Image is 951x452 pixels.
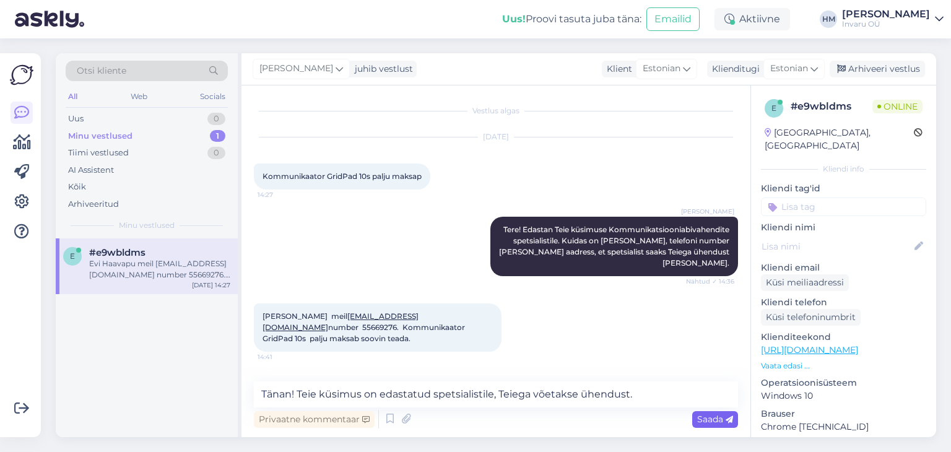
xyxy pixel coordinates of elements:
[68,147,129,159] div: Tiimi vestlused
[842,9,944,29] a: [PERSON_NAME]Invaru OÜ
[198,89,228,105] div: Socials
[258,190,304,199] span: 14:27
[258,352,304,362] span: 14:41
[761,344,858,355] a: [URL][DOMAIN_NAME]
[68,198,119,211] div: Arhiveeritud
[89,258,230,280] div: Evi Haavapu meil [EMAIL_ADDRESS][DOMAIN_NAME] number 55669276. Kommunikaator GridPad 10s palju ma...
[499,225,731,267] span: Tere! Edastan Teie küsimuse Kommunikatsiooniabivahendite spetsialistile. Kuidas on [PERSON_NAME],...
[765,126,914,152] div: [GEOGRAPHIC_DATA], [GEOGRAPHIC_DATA]
[761,221,926,234] p: Kliendi nimi
[207,147,225,159] div: 0
[254,105,738,116] div: Vestlus algas
[66,89,80,105] div: All
[77,64,126,77] span: Otsi kliente
[502,12,641,27] div: Proovi tasuta juba täna:
[89,247,145,258] span: #e9wbldms
[68,113,84,125] div: Uus
[254,131,738,142] div: [DATE]
[70,251,75,261] span: e
[761,198,926,216] input: Lisa tag
[68,181,86,193] div: Kõik
[192,280,230,290] div: [DATE] 14:27
[761,407,926,420] p: Brauser
[10,63,33,87] img: Askly Logo
[707,63,760,76] div: Klienditugi
[761,274,849,291] div: Küsi meiliaadressi
[842,9,930,19] div: [PERSON_NAME]
[762,240,912,253] input: Lisa nimi
[128,89,150,105] div: Web
[761,309,861,326] div: Küsi telefoninumbrit
[761,360,926,372] p: Vaata edasi ...
[872,100,923,113] span: Online
[602,63,632,76] div: Klient
[761,182,926,195] p: Kliendi tag'id
[254,381,738,407] textarea: Tänan! Teie küsimus on edastatud spetsialistile, Teiega võetakse ühendust.
[119,220,175,231] span: Minu vestlused
[502,13,526,25] b: Uus!
[761,331,926,344] p: Klienditeekond
[643,62,680,76] span: Estonian
[681,207,734,216] span: [PERSON_NAME]
[771,103,776,113] span: e
[761,376,926,389] p: Operatsioonisüsteem
[830,61,925,77] div: Arhiveeri vestlus
[761,296,926,309] p: Kliendi telefon
[791,99,872,114] div: # e9wbldms
[263,311,467,343] span: [PERSON_NAME] meil number 55669276. Kommunikaator GridPad 10s palju maksab soovin teada.
[207,113,225,125] div: 0
[761,420,926,433] p: Chrome [TECHNICAL_ID]
[697,414,733,425] span: Saada
[68,164,114,176] div: AI Assistent
[770,62,808,76] span: Estonian
[761,261,926,274] p: Kliendi email
[210,130,225,142] div: 1
[761,389,926,402] p: Windows 10
[842,19,930,29] div: Invaru OÜ
[714,8,790,30] div: Aktiivne
[259,62,333,76] span: [PERSON_NAME]
[820,11,837,28] div: HM
[761,163,926,175] div: Kliendi info
[350,63,413,76] div: juhib vestlust
[646,7,700,31] button: Emailid
[686,277,734,286] span: Nähtud ✓ 14:36
[254,411,375,428] div: Privaatne kommentaar
[263,172,422,181] span: Kommunikaator GridPad 10s palju maksap
[68,130,132,142] div: Minu vestlused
